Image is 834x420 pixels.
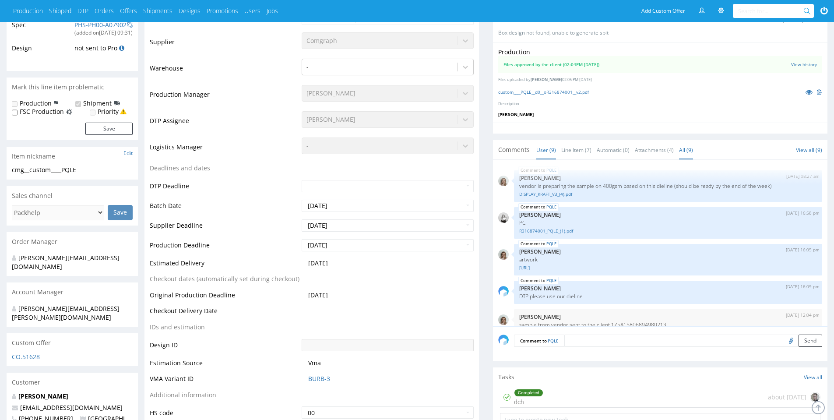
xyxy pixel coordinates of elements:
[519,321,817,328] p: sample from vendor sent to the client 1Z5A15806894980213
[66,107,72,116] img: icon-fsc-production-flag.svg
[548,338,559,344] a: PQLE
[123,149,133,157] a: Edit
[74,21,127,29] a: PHS-PH00-A07902
[498,111,534,117] span: [PERSON_NAME]
[546,204,556,211] a: PQLE
[7,78,138,97] div: Mark this line item problematic
[7,373,138,392] div: Customer
[519,314,817,320] p: [PERSON_NAME]
[98,107,119,116] label: Priority
[519,293,817,300] p: DTP please use our dieline
[150,258,299,274] td: Estimated Delivery
[514,389,543,396] div: Completed
[150,238,299,258] td: Production Deadline
[7,232,138,251] div: Order Manager
[498,314,509,325] img: mini_magick20230111-108-13flwjb.jpeg
[498,101,822,107] p: Description
[150,390,299,406] td: Additional information
[498,373,514,381] span: Tasks
[150,199,299,219] td: Batch Date
[77,7,88,15] a: DTP
[519,175,817,181] p: [PERSON_NAME]
[561,141,591,159] a: Line Item (7)
[20,99,52,108] label: Production
[7,147,138,166] div: Item nickname
[119,44,124,52] a: Search for PQLE design in PH Pro
[519,248,817,255] p: [PERSON_NAME]
[498,48,530,56] p: Production
[498,286,509,296] img: share_image_120x120.png
[519,191,817,198] a: DISPLAY_KRAFT_V3_(4).pdf
[54,99,58,108] img: icon-production-flag.svg
[12,254,126,271] div: [PERSON_NAME][EMAIL_ADDRESS][DOMAIN_NAME]
[498,77,822,83] p: Files uploaded by 02:05 PM [DATE]
[150,163,299,179] td: Deadlines and dates
[150,32,299,58] td: Supplier
[12,304,126,321] div: [PERSON_NAME][EMAIL_ADDRESS][PERSON_NAME][DOMAIN_NAME]
[597,141,630,159] a: Automatic (0)
[74,29,133,37] div: (added on [DATE] 09:31 )
[12,353,40,361] a: CO.51628
[536,141,556,159] a: User (9)
[7,282,138,302] div: Account Manager
[498,145,530,154] span: Comments
[150,274,299,290] td: Checkout dates (automatically set during checkout)
[244,7,260,15] a: Users
[308,374,330,383] a: BURB-3
[150,58,299,84] td: Warehouse
[108,205,133,220] input: Save
[150,110,299,137] td: DTP Assignee
[531,77,562,82] span: [PERSON_NAME]
[498,29,822,37] p: Box design not found, unable to generate spit
[635,141,674,159] a: Attachments (4)
[738,4,805,18] input: Search for...
[18,392,68,400] a: [PERSON_NAME]
[519,265,817,271] a: [URL]
[817,89,822,95] img: clipboard.svg
[498,176,509,186] img: mini_magick20230111-108-13flwjb.jpeg
[796,146,822,154] a: View all (9)
[514,387,543,407] div: dch
[150,406,299,420] td: HS code
[49,7,71,15] a: Shipped
[143,7,172,15] a: Shipments
[637,4,690,18] a: Add Custom Offer
[150,374,299,390] td: VMA Variant ID
[20,107,64,116] label: FSC Production
[786,210,820,216] p: [DATE] 16:58 pm
[83,99,112,108] label: Shipment
[768,392,820,402] div: about [DATE]
[12,166,133,174] div: cmg__custom____PQLE
[786,283,820,290] p: [DATE] 16:09 pm
[179,7,201,15] a: Designs
[811,393,820,402] img: Krystian Gaza
[498,89,589,95] a: custom____PQLE__d0__oR316874001__v2.pdf
[7,333,138,353] div: Custom Offer
[150,137,299,163] td: Logistics Manager
[72,43,133,59] td: not sent to Pro
[207,7,238,15] a: Promotions
[114,99,120,108] img: icon-shipping-flag.svg
[519,212,817,218] p: [PERSON_NAME]
[13,7,43,15] a: Production
[498,212,509,223] img: regular_mini_magick20241001-35-lk6zvz.jpg
[804,374,822,381] a: View all
[150,84,299,110] td: Production Manager
[786,173,820,180] p: [DATE] 08:27 am
[498,335,509,345] img: share_image_120x120.png
[786,247,820,253] p: [DATE] 16:05 pm
[120,7,137,15] a: Offers
[546,167,556,174] a: PQLE
[519,228,817,234] a: R316874001_PQLE_(1).pdf
[519,183,817,189] p: vendor is preparing the sample on 400gsm based on this dieline (should be ready by the end of the...
[267,7,278,15] a: Jobs
[85,123,133,135] button: Save
[498,249,509,260] img: mini_magick20230111-108-13flwjb.jpeg
[20,403,123,412] a: [EMAIL_ADDRESS][DOMAIN_NAME]
[150,322,299,338] td: IDs and estimation
[150,219,299,238] td: Supplier Deadline
[546,277,556,284] a: PQLE
[127,21,133,29] a: Unlink from PH Pro
[7,186,138,205] div: Sales channel
[308,259,328,267] span: [DATE]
